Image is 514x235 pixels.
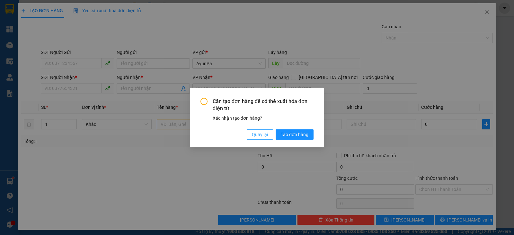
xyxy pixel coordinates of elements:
[281,131,308,138] span: Tạo đơn hàng
[213,98,314,112] span: Cần tạo đơn hàng để có thể xuất hóa đơn điện tử
[213,115,314,122] div: Xác nhận tạo đơn hàng?
[276,129,314,140] button: Tạo đơn hàng
[200,98,208,105] span: exclamation-circle
[252,131,268,138] span: Quay lại
[247,129,273,140] button: Quay lại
